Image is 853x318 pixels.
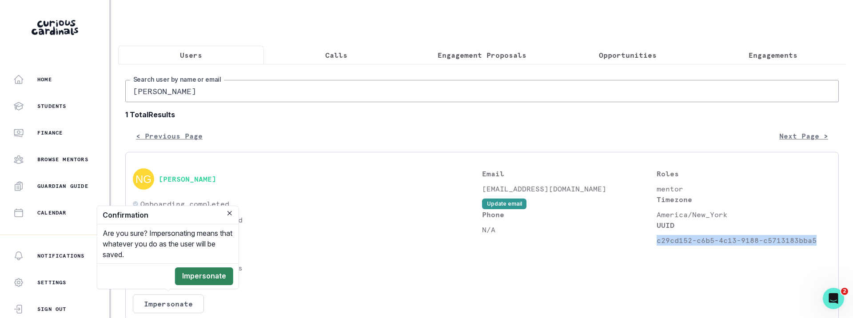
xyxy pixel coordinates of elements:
[175,267,233,285] button: Impersonate
[32,20,78,35] img: Curious Cardinals Logo
[125,127,213,145] button: < Previous Page
[224,208,235,219] button: Close
[37,156,88,163] p: Browse Mentors
[438,50,526,60] p: Engagement Proposals
[97,224,239,263] div: Are you sure? Impersonating means that whatever you do as the user will be saved.
[133,168,154,190] img: svg
[657,235,831,246] p: c29cd152-c6b5-4c13-9188-c5713183bba5
[37,279,67,286] p: Settings
[325,50,347,60] p: Calls
[37,183,88,190] p: Guardian Guide
[482,199,526,209] button: Update email
[841,288,848,295] span: 2
[599,50,657,60] p: Opportunities
[823,288,844,309] iframe: Intercom live chat
[749,50,797,60] p: Engagements
[97,206,239,224] header: Confirmation
[159,175,216,183] button: [PERSON_NAME]
[482,224,657,235] p: N/A
[657,209,831,220] p: America/New_York
[37,76,52,83] p: Home
[482,168,657,179] p: Email
[37,209,67,216] p: Calendar
[657,168,831,179] p: Roles
[37,252,85,259] p: Notifications
[180,50,202,60] p: Users
[37,129,63,136] p: Finance
[482,209,657,220] p: Phone
[125,109,839,120] b: 1 Total Results
[37,306,67,313] p: Sign Out
[482,183,657,194] p: [EMAIL_ADDRESS][DOMAIN_NAME]
[657,194,831,205] p: Timezone
[657,220,831,231] p: UUID
[769,127,839,145] button: Next Page >
[37,103,67,110] p: Students
[140,199,229,209] p: Onboarding completed
[657,183,831,194] p: mentor
[133,294,204,313] button: Impersonate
